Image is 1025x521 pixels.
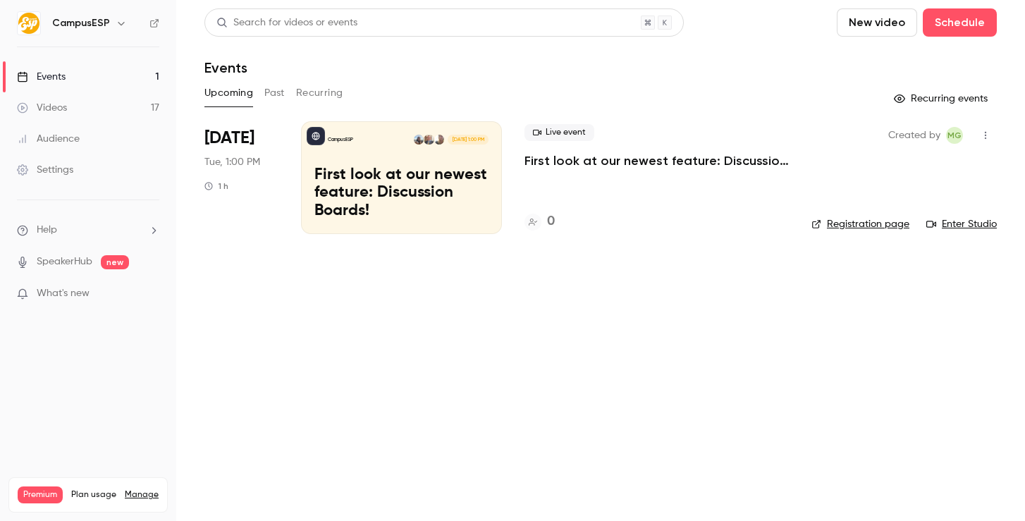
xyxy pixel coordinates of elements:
[448,135,488,145] span: [DATE] 1:00 PM
[926,217,997,231] a: Enter Studio
[17,101,67,115] div: Videos
[424,135,434,145] img: Gavin Grivna
[947,127,962,144] span: MG
[204,59,247,76] h1: Events
[71,489,116,501] span: Plan usage
[328,136,353,143] p: CampusESP
[204,127,254,149] span: [DATE]
[37,286,90,301] span: What's new
[17,163,73,177] div: Settings
[888,87,997,110] button: Recurring events
[125,489,159,501] a: Manage
[314,166,489,221] p: First look at our newest feature: Discussion Boards!
[434,135,444,145] img: Danielle Dreeszen
[946,127,963,144] span: Melissa Greiner
[811,217,909,231] a: Registration page
[923,8,997,37] button: Schedule
[101,255,129,269] span: new
[216,16,357,30] div: Search for videos or events
[888,127,940,144] span: Created by
[52,16,110,30] h6: CampusESP
[264,82,285,104] button: Past
[204,82,253,104] button: Upcoming
[524,212,555,231] a: 0
[18,12,40,35] img: CampusESP
[301,121,502,234] a: First look at our newest feature: Discussion Boards!CampusESPDanielle DreeszenGavin GrivnaTiffany...
[524,152,789,169] a: First look at our newest feature: Discussion Boards!
[524,124,594,141] span: Live event
[37,255,92,269] a: SpeakerHub
[414,135,424,145] img: Tiffany Zheng
[37,223,57,238] span: Help
[204,155,260,169] span: Tue, 1:00 PM
[18,486,63,503] span: Premium
[17,132,80,146] div: Audience
[547,212,555,231] h4: 0
[296,82,343,104] button: Recurring
[204,121,278,234] div: Sep 16 Tue, 1:00 PM (America/New York)
[204,180,228,192] div: 1 h
[17,223,159,238] li: help-dropdown-opener
[837,8,917,37] button: New video
[17,70,66,84] div: Events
